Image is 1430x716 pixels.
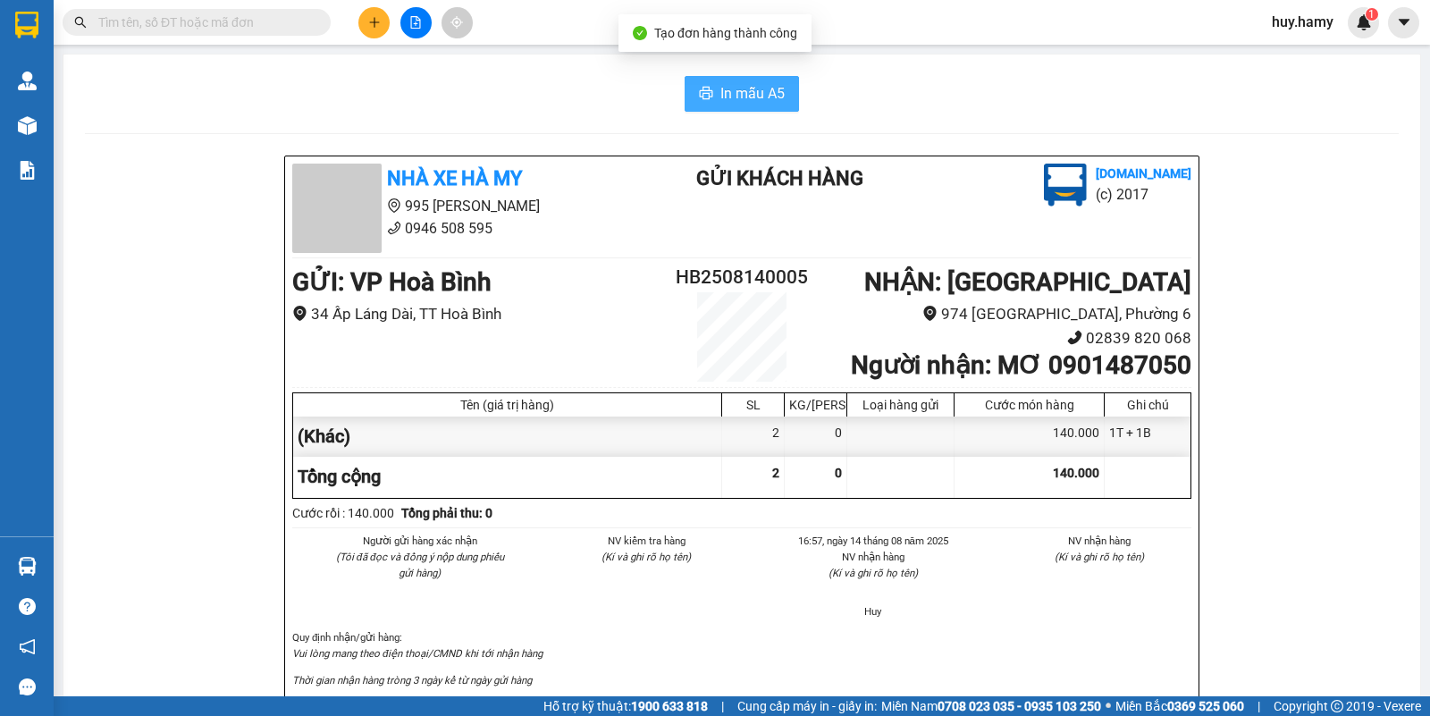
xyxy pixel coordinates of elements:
[1167,699,1244,713] strong: 0369 525 060
[292,302,667,326] li: 34 Ấp Láng Dài, TT Hoà Bình
[781,549,965,565] li: NV nhận hàng
[1044,164,1087,206] img: logo.jpg
[959,398,1099,412] div: Cước món hàng
[292,306,307,321] span: environment
[358,7,390,38] button: plus
[19,638,36,655] span: notification
[789,398,842,412] div: KG/[PERSON_NAME]
[1106,703,1111,710] span: ⚪️
[1067,330,1082,345] span: phone
[292,267,492,297] b: GỬI : VP Hoà Bình
[292,195,625,217] li: 995 [PERSON_NAME]
[1366,8,1378,21] sup: 1
[18,116,37,135] img: warehouse-icon
[1388,7,1419,38] button: caret-down
[292,217,625,240] li: 0946 508 595
[328,533,512,549] li: Người gửi hàng xác nhận
[387,221,401,235] span: phone
[1356,14,1372,30] img: icon-new-feature
[852,398,949,412] div: Loại hàng gửi
[18,557,37,576] img: warehouse-icon
[817,326,1191,350] li: 02839 820 068
[851,350,1191,380] b: Người nhận : MƠ 0901487050
[450,16,463,29] span: aim
[298,466,381,487] span: Tổng cộng
[633,26,647,40] span: check-circle
[292,647,543,660] i: Vui lòng mang theo điện thoại/CMND khi tới nhận hàng
[781,603,965,619] li: Huy
[19,598,36,615] span: question-circle
[387,167,522,190] b: Nhà Xe Hà My
[1368,8,1375,21] span: 1
[881,696,1101,716] span: Miền Nam
[696,167,863,190] b: Gửi khách hàng
[293,417,722,457] div: (Khác)
[737,696,877,716] span: Cung cấp máy in - giấy in:
[772,466,779,480] span: 2
[292,503,394,523] div: Cước rồi : 140.000
[1096,183,1191,206] li: (c) 2017
[781,533,965,549] li: 16:57, ngày 14 tháng 08 năm 2025
[336,551,504,579] i: (Tôi đã đọc và đồng ý nộp dung phiếu gửi hàng)
[298,398,717,412] div: Tên (giá trị hàng)
[368,16,381,29] span: plus
[1331,700,1343,712] span: copyright
[98,13,309,32] input: Tìm tên, số ĐT hoặc mã đơn
[18,161,37,180] img: solution-icon
[292,674,532,687] i: Thời gian nhận hàng tròng 3 ngày kể từ ngày gửi hàng
[1115,696,1244,716] span: Miền Bắc
[1396,14,1412,30] span: caret-down
[721,696,724,716] span: |
[1053,466,1099,480] span: 140.000
[667,263,817,292] h2: HB2508140005
[720,82,785,105] span: In mẫu A5
[1258,696,1260,716] span: |
[19,678,36,695] span: message
[654,26,797,40] span: Tạo đơn hàng thành công
[938,699,1101,713] strong: 0708 023 035 - 0935 103 250
[864,267,1191,297] b: NHẬN : [GEOGRAPHIC_DATA]
[18,72,37,90] img: warehouse-icon
[1109,398,1186,412] div: Ghi chú
[1105,417,1190,457] div: 1T + 1B
[555,533,739,549] li: NV kiểm tra hàng
[1055,551,1144,563] i: (Kí và ghi rõ họ tên)
[727,398,779,412] div: SL
[699,86,713,103] span: printer
[401,506,492,520] b: Tổng phải thu: 0
[543,696,708,716] span: Hỗ trợ kỹ thuật:
[1258,11,1348,33] span: huy.hamy
[685,76,799,112] button: printerIn mẫu A5
[785,417,847,457] div: 0
[835,466,842,480] span: 0
[400,7,432,38] button: file-add
[387,198,401,213] span: environment
[74,16,87,29] span: search
[631,699,708,713] strong: 1900 633 818
[955,417,1105,457] div: 140.000
[922,306,938,321] span: environment
[1096,166,1191,181] b: [DOMAIN_NAME]
[829,567,918,579] i: (Kí và ghi rõ họ tên)
[1008,533,1192,549] li: NV nhận hàng
[601,551,691,563] i: (Kí và ghi rõ họ tên)
[722,417,785,457] div: 2
[409,16,422,29] span: file-add
[817,302,1191,326] li: 974 [GEOGRAPHIC_DATA], Phường 6
[15,12,38,38] img: logo-vxr
[442,7,473,38] button: aim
